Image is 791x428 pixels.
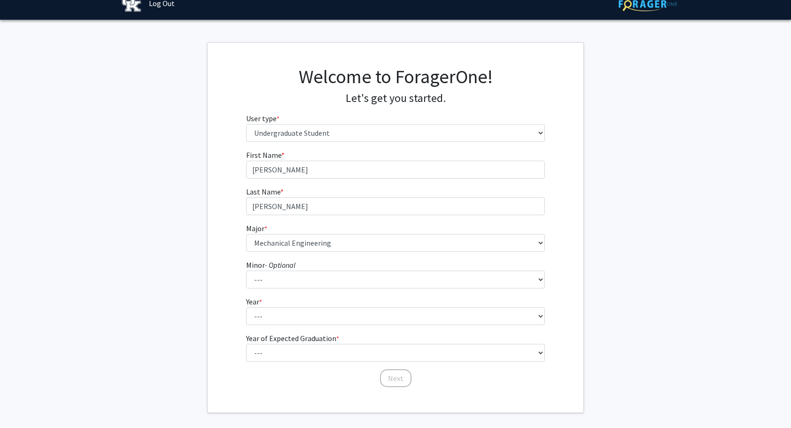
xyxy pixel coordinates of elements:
iframe: Chat [7,386,40,421]
label: Year [246,296,262,307]
h1: Welcome to ForagerOne! [246,65,545,88]
label: Minor [246,259,295,271]
label: Major [246,223,267,234]
span: First Name [246,150,281,160]
span: Last Name [246,187,280,196]
i: - Optional [265,260,295,270]
label: User type [246,113,279,124]
h4: Let's get you started. [246,92,545,105]
button: Next [380,369,411,387]
label: Year of Expected Graduation [246,333,339,344]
